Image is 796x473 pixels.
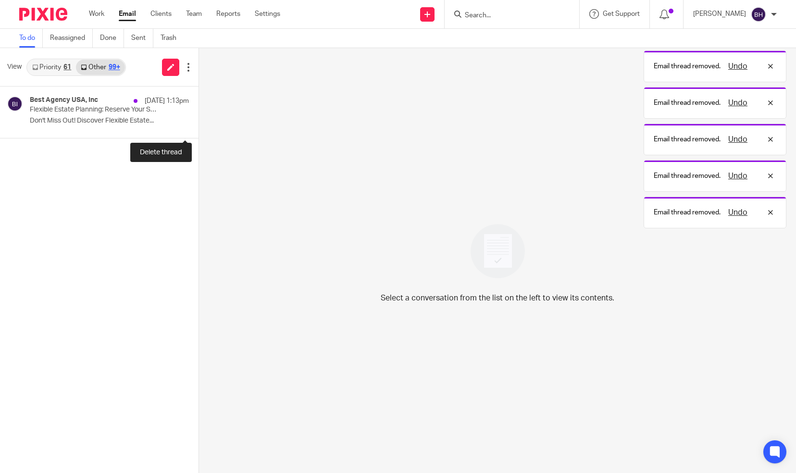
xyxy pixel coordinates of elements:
[654,62,721,71] p: Email thread removed.
[30,106,157,114] p: Flexible Estate Planning: Reserve Your Spot Now!
[381,292,614,304] p: Select a conversation from the list on the left to view its contents.
[725,61,750,72] button: Undo
[131,29,153,48] a: Sent
[186,9,202,19] a: Team
[150,9,172,19] a: Clients
[725,134,750,145] button: Undo
[63,64,71,71] div: 61
[654,171,721,181] p: Email thread removed.
[7,96,23,112] img: svg%3E
[30,117,189,125] p: Don't Miss Out! Discover Flexible Estate...
[19,29,43,48] a: To do
[216,9,240,19] a: Reports
[654,135,721,144] p: Email thread removed.
[751,7,766,22] img: svg%3E
[109,64,120,71] div: 99+
[50,29,93,48] a: Reassigned
[464,218,531,285] img: image
[725,97,750,109] button: Undo
[19,8,67,21] img: Pixie
[89,9,104,19] a: Work
[654,98,721,108] p: Email thread removed.
[145,96,189,106] p: [DATE] 1:13pm
[7,62,22,72] span: View
[654,208,721,217] p: Email thread removed.
[725,207,750,218] button: Undo
[30,96,98,104] h4: Best Agency USA, Inc
[161,29,184,48] a: Trash
[27,60,76,75] a: Priority61
[255,9,280,19] a: Settings
[100,29,124,48] a: Done
[76,60,124,75] a: Other99+
[725,170,750,182] button: Undo
[119,9,136,19] a: Email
